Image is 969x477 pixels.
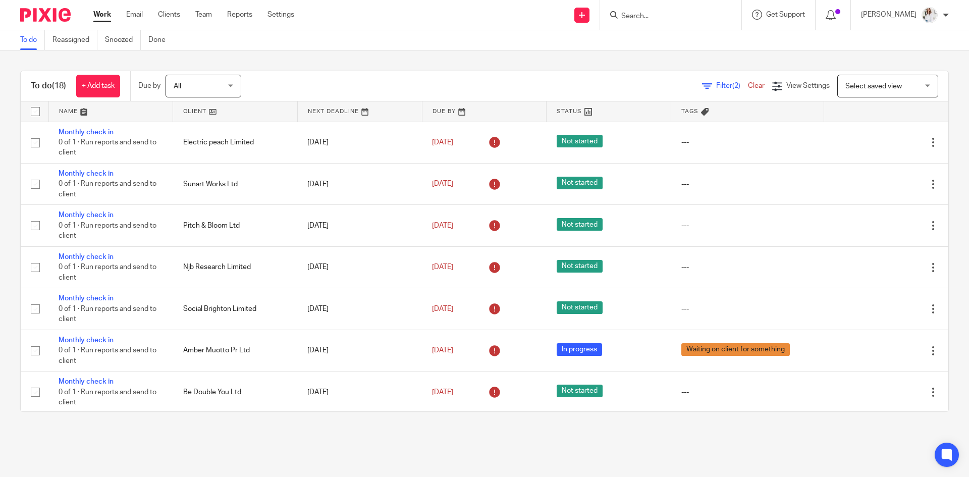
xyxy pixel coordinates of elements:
[557,218,603,231] span: Not started
[432,389,453,396] span: [DATE]
[158,10,180,20] a: Clients
[297,163,422,204] td: [DATE]
[59,211,114,219] a: Monthly check in
[681,343,790,356] span: Waiting on client for something
[59,378,114,385] a: Monthly check in
[105,30,141,50] a: Snoozed
[52,30,97,50] a: Reassigned
[432,181,453,188] span: [DATE]
[748,82,765,89] a: Clear
[861,10,917,20] p: [PERSON_NAME]
[173,288,298,330] td: Social Brighton Limited
[20,8,71,22] img: Pixie
[681,387,814,397] div: ---
[93,10,111,20] a: Work
[59,222,156,240] span: 0 of 1 · Run reports and send to client
[52,82,66,90] span: (18)
[681,262,814,272] div: ---
[59,337,114,344] a: Monthly check in
[20,30,45,50] a: To do
[138,81,160,91] p: Due by
[681,179,814,189] div: ---
[126,10,143,20] a: Email
[766,11,805,18] span: Get Support
[59,139,156,156] span: 0 of 1 · Run reports and send to client
[432,222,453,229] span: [DATE]
[59,181,156,198] span: 0 of 1 · Run reports and send to client
[432,139,453,146] span: [DATE]
[681,109,698,114] span: Tags
[432,263,453,271] span: [DATE]
[227,10,252,20] a: Reports
[297,288,422,330] td: [DATE]
[557,301,603,314] span: Not started
[148,30,173,50] a: Done
[922,7,938,23] img: Daisy.JPG
[59,389,156,406] span: 0 of 1 · Run reports and send to client
[173,122,298,163] td: Electric peach Limited
[557,135,603,147] span: Not started
[845,83,902,90] span: Select saved view
[732,82,740,89] span: (2)
[173,330,298,371] td: Amber Muotto Pr Ltd
[557,385,603,397] span: Not started
[76,75,120,97] a: + Add task
[620,12,711,21] input: Search
[173,372,298,413] td: Be Double You Ltd
[59,263,156,281] span: 0 of 1 · Run reports and send to client
[786,82,830,89] span: View Settings
[557,343,602,356] span: In progress
[557,260,603,273] span: Not started
[297,372,422,413] td: [DATE]
[59,347,156,364] span: 0 of 1 · Run reports and send to client
[59,129,114,136] a: Monthly check in
[297,122,422,163] td: [DATE]
[31,81,66,91] h1: To do
[297,205,422,246] td: [DATE]
[174,83,181,90] span: All
[173,205,298,246] td: Pitch & Bloom Ltd
[59,305,156,323] span: 0 of 1 · Run reports and send to client
[681,137,814,147] div: ---
[267,10,294,20] a: Settings
[59,295,114,302] a: Monthly check in
[681,221,814,231] div: ---
[173,246,298,288] td: Njb Research Limited
[297,246,422,288] td: [DATE]
[432,305,453,312] span: [DATE]
[59,170,114,177] a: Monthly check in
[195,10,212,20] a: Team
[297,330,422,371] td: [DATE]
[557,177,603,189] span: Not started
[59,253,114,260] a: Monthly check in
[716,82,748,89] span: Filter
[432,347,453,354] span: [DATE]
[173,163,298,204] td: Sunart Works Ltd
[681,304,814,314] div: ---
